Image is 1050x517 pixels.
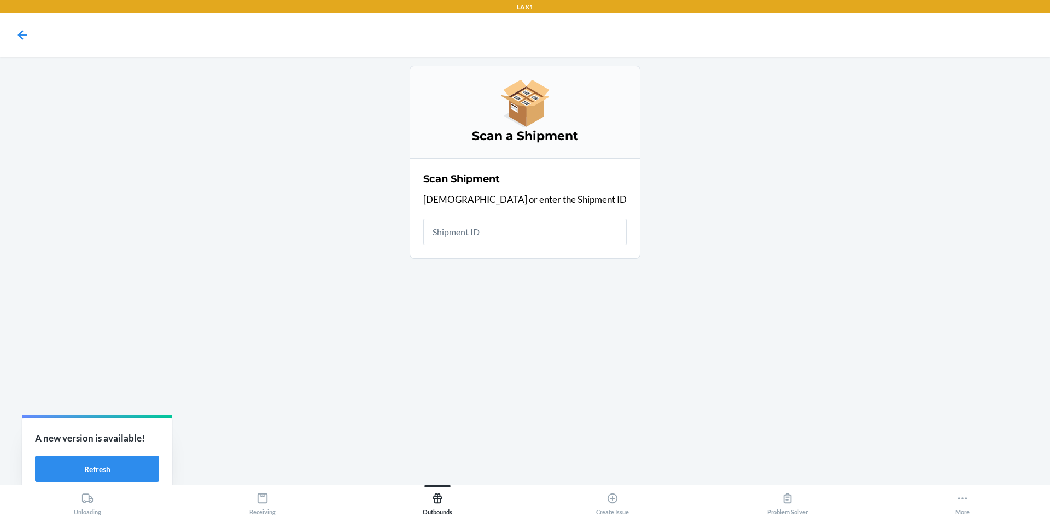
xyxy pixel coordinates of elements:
button: Refresh [35,456,159,482]
p: LAX1 [517,2,533,12]
h2: Scan Shipment [423,172,500,186]
div: Outbounds [423,488,452,515]
h3: Scan a Shipment [423,127,627,145]
button: Outbounds [350,485,525,515]
p: [DEMOGRAPHIC_DATA] or enter the Shipment ID [423,193,627,207]
button: Receiving [175,485,350,515]
button: More [875,485,1050,515]
input: Shipment ID [423,219,627,245]
div: Unloading [74,488,101,515]
button: Create Issue [525,485,700,515]
div: Create Issue [596,488,629,515]
div: More [955,488,970,515]
div: Receiving [249,488,276,515]
div: Problem Solver [767,488,808,515]
p: A new version is available! [35,431,159,445]
button: Problem Solver [700,485,875,515]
